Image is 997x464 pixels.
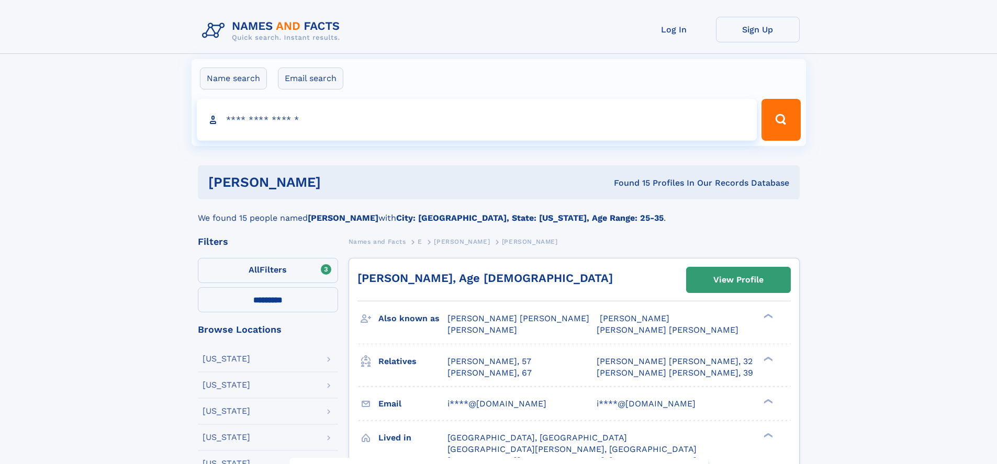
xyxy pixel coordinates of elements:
div: Filters [198,237,338,246]
div: ❯ [761,432,774,438]
span: [GEOGRAPHIC_DATA][PERSON_NAME], [GEOGRAPHIC_DATA] [447,444,697,454]
label: Name search [200,67,267,89]
a: Names and Facts [349,235,406,248]
a: [PERSON_NAME], 57 [447,356,531,367]
img: Logo Names and Facts [198,17,349,45]
a: Log In [632,17,716,42]
div: ❯ [761,398,774,404]
div: [US_STATE] [203,355,250,363]
h3: Email [378,395,447,413]
div: View Profile [713,268,764,292]
b: City: [GEOGRAPHIC_DATA], State: [US_STATE], Age Range: 25-35 [396,213,664,223]
div: ❯ [761,355,774,362]
a: E [418,235,422,248]
div: [US_STATE] [203,407,250,415]
span: [PERSON_NAME] [PERSON_NAME] [447,313,589,323]
div: We found 15 people named with . [198,199,800,224]
div: ❯ [761,313,774,320]
a: View Profile [687,267,790,292]
div: Browse Locations [198,325,338,334]
a: [PERSON_NAME] [434,235,490,248]
span: All [249,265,260,275]
div: Found 15 Profiles In Our Records Database [467,177,789,189]
a: [PERSON_NAME] [PERSON_NAME], 39 [597,367,753,379]
div: [US_STATE] [203,381,250,389]
a: Sign Up [716,17,800,42]
span: [PERSON_NAME] [502,238,558,245]
span: [PERSON_NAME] [PERSON_NAME] [597,325,738,335]
input: search input [197,99,757,141]
span: [PERSON_NAME] [447,325,517,335]
h1: [PERSON_NAME] [208,176,467,189]
span: [PERSON_NAME] [600,313,669,323]
h3: Lived in [378,429,447,447]
button: Search Button [761,99,800,141]
a: [PERSON_NAME], 67 [447,367,532,379]
h3: Also known as [378,310,447,327]
label: Email search [278,67,343,89]
a: [PERSON_NAME] [PERSON_NAME], 32 [597,356,753,367]
label: Filters [198,258,338,283]
a: [PERSON_NAME], Age [DEMOGRAPHIC_DATA] [357,271,613,285]
span: [GEOGRAPHIC_DATA], [GEOGRAPHIC_DATA] [447,433,627,443]
h3: Relatives [378,353,447,370]
div: [US_STATE] [203,433,250,442]
span: [PERSON_NAME] [434,238,490,245]
span: E [418,238,422,245]
b: [PERSON_NAME] [308,213,378,223]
